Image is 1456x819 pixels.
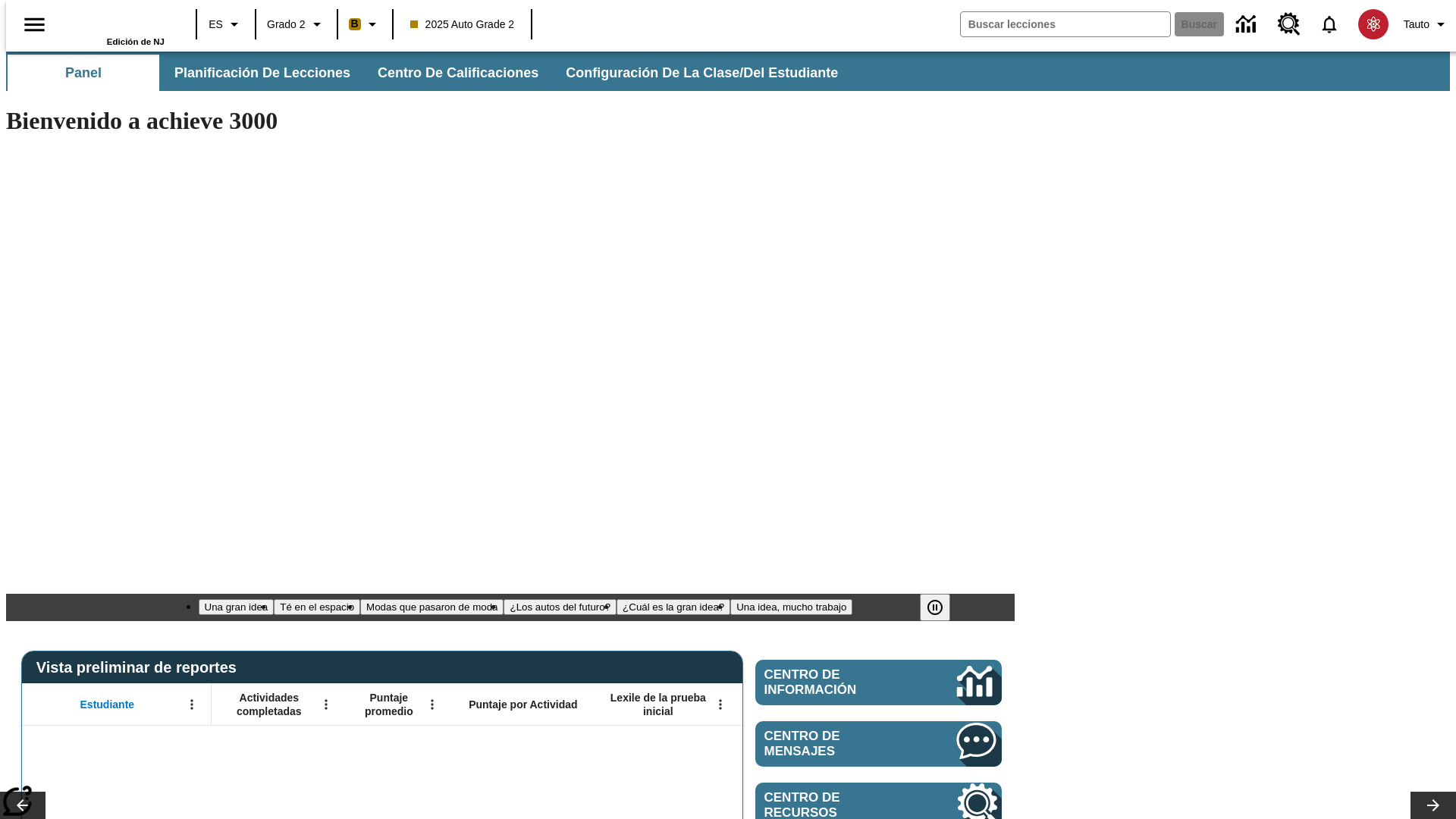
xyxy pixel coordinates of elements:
[315,693,337,716] button: Abrir menú
[219,691,319,718] span: Actividades completadas
[6,52,1450,91] div: Subbarra de navegación
[202,11,250,38] button: Lenguaje: ES, Selecciona un idioma
[469,698,577,711] span: Puntaje por Actividad
[366,55,551,91] button: Centro de calificaciones
[755,721,1002,767] a: Centro de mensajes
[209,17,223,33] span: ES
[180,693,203,716] button: Abrir menú
[1398,11,1456,38] button: Perfil/Configuración
[730,599,852,615] button: Diapositiva 6 Una idea, mucho trabajo
[261,11,332,38] button: Grado: Grado 2, Elige un grado
[1349,5,1398,44] button: Escoja un nuevo avatar
[65,64,102,82] span: Panel
[566,64,838,82] span: Configuración de la clase/del estudiante
[162,55,362,91] button: Planificación de lecciones
[1269,4,1310,45] a: Centro de recursos, Se abrirá en una pestaña nueva.
[764,729,912,759] span: Centro de mensajes
[1310,5,1349,44] a: Notificaciones
[554,55,850,91] button: Configuración de la clase/del estudiante
[920,594,965,621] div: Pausar
[764,667,906,698] span: Centro de información
[36,659,244,676] span: Vista preliminar de reportes
[410,17,515,33] span: 2025 Auto Grade 2
[343,11,388,38] button: Boost El color de la clase es anaranjado claro. Cambiar el color de la clase.
[755,660,1002,705] a: Centro de información
[351,14,359,33] span: B
[6,107,1015,135] h1: Bienvenido a achieve 3000
[66,7,165,37] a: Portada
[6,55,852,91] div: Subbarra de navegación
[353,691,425,718] span: Puntaje promedio
[920,594,950,621] button: Pausar
[174,64,350,82] span: Planificación de lecciones
[8,55,159,91] button: Panel
[709,693,732,716] button: Abrir menú
[12,2,57,47] button: Abrir el menú lateral
[80,698,135,711] span: Estudiante
[617,599,730,615] button: Diapositiva 5 ¿Cuál es la gran idea?
[504,599,617,615] button: Diapositiva 4 ¿Los autos del futuro?
[66,5,165,46] div: Portada
[274,599,360,615] button: Diapositiva 2 Té en el espacio
[1410,792,1456,819] button: Carrusel de lecciones, seguir
[1227,4,1269,45] a: Centro de información
[421,693,444,716] button: Abrir menú
[107,37,165,46] span: Edición de NJ
[1358,9,1389,39] img: avatar image
[1404,17,1429,33] span: Tauto
[961,12,1170,36] input: Buscar campo
[360,599,504,615] button: Diapositiva 3 Modas que pasaron de moda
[378,64,538,82] span: Centro de calificaciones
[603,691,714,718] span: Lexile de la prueba inicial
[199,599,275,615] button: Diapositiva 1 Una gran idea
[267,17,306,33] span: Grado 2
